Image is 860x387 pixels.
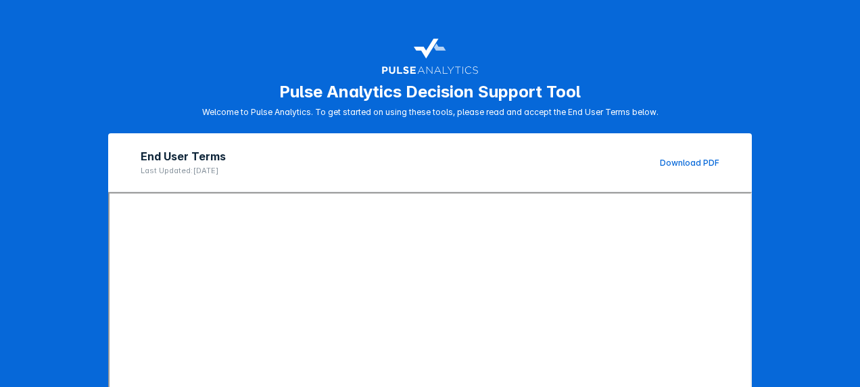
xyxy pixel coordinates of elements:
h1: Pulse Analytics Decision Support Tool [279,82,581,101]
img: pulse-logo-user-terms.svg [381,32,479,76]
h2: End User Terms [141,150,226,163]
p: Welcome to Pulse Analytics. To get started on using these tools, please read and accept the End U... [202,107,659,117]
p: Last Updated: [DATE] [141,166,226,175]
a: Download PDF [660,158,719,168]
